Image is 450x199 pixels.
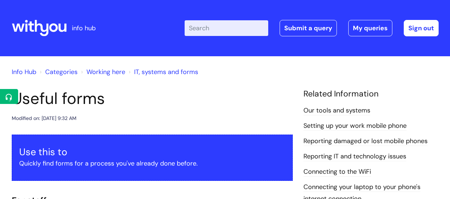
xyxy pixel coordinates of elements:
a: Info Hub [12,68,36,76]
a: Working here [86,68,125,76]
li: Solution home [38,66,78,78]
a: Connecting to the WiFi [303,167,371,177]
a: Reporting damaged or lost mobile phones [303,137,428,146]
a: My queries [348,20,392,36]
li: IT, systems and forms [127,66,198,78]
a: IT, systems and forms [134,68,198,76]
div: Modified on: [DATE] 9:32 AM [12,114,76,123]
a: Our tools and systems [303,106,370,115]
li: Working here [79,66,125,78]
h4: Related Information [303,89,439,99]
a: Reporting IT and technology issues [303,152,406,161]
a: Categories [45,68,78,76]
h3: Use this to [19,146,285,158]
a: Submit a query [280,20,337,36]
a: Setting up your work mobile phone [303,121,407,131]
h1: Useful forms [12,89,293,108]
p: info hub [72,22,96,34]
div: | - [185,20,439,36]
input: Search [185,20,268,36]
p: Quickly find forms for a process you've already done before. [19,158,285,169]
a: Sign out [404,20,439,36]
